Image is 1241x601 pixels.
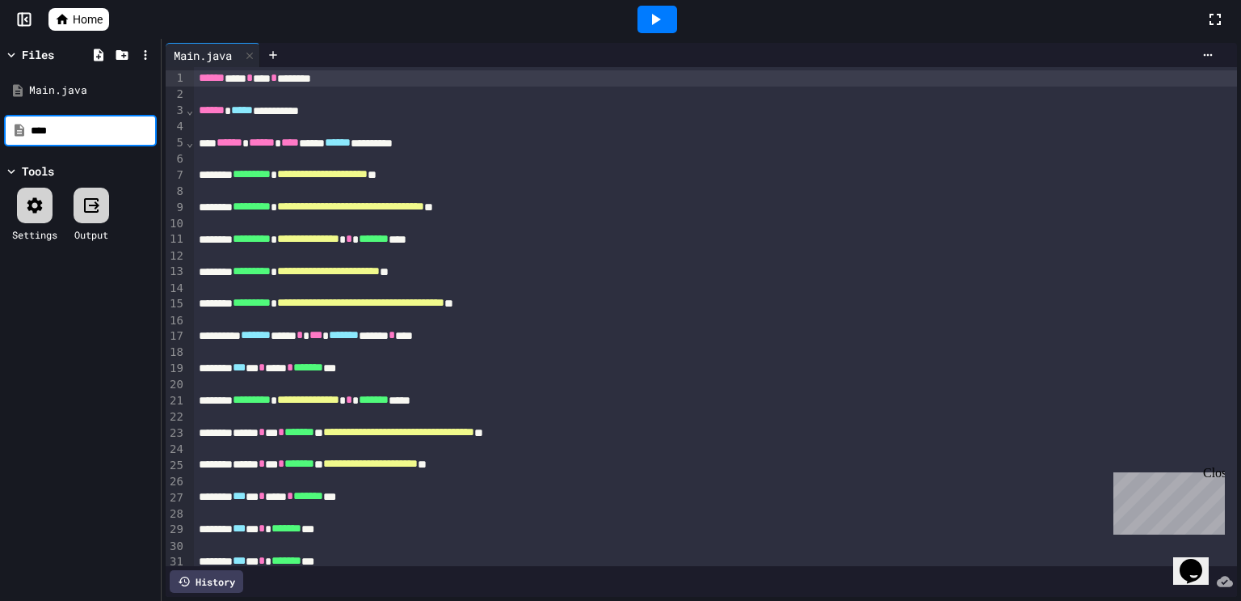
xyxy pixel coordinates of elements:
[166,328,186,345] div: 17
[166,103,186,119] div: 3
[166,490,186,506] div: 27
[166,231,186,248] div: 11
[1107,466,1225,535] iframe: chat widget
[166,87,186,103] div: 2
[166,554,186,570] div: 31
[166,200,186,216] div: 9
[22,46,54,63] div: Files
[166,377,186,393] div: 20
[48,8,109,31] a: Home
[73,11,103,28] span: Home
[166,506,186,523] div: 28
[166,184,186,200] div: 8
[166,281,186,297] div: 14
[12,227,57,242] div: Settings
[166,425,186,442] div: 23
[166,47,240,64] div: Main.java
[166,70,186,87] div: 1
[166,43,260,67] div: Main.java
[166,539,186,555] div: 30
[186,104,194,116] span: Fold line
[166,474,186,490] div: 26
[29,83,155,99] div: Main.java
[166,522,186,538] div: 29
[166,264,186,280] div: 13
[166,458,186,474] div: 25
[166,135,186,151] div: 5
[1173,536,1225,585] iframe: chat widget
[166,361,186,377] div: 19
[166,296,186,312] div: 15
[170,570,243,593] div: History
[74,227,108,242] div: Output
[166,151,186,167] div: 6
[6,6,111,103] div: Chat with us now!Close
[186,136,194,149] span: Fold line
[166,409,186,425] div: 22
[166,248,186,265] div: 12
[166,216,186,232] div: 10
[166,393,186,409] div: 21
[166,167,186,184] div: 7
[22,163,54,180] div: Tools
[166,119,186,135] div: 4
[166,313,186,329] div: 16
[166,442,186,458] div: 24
[166,345,186,361] div: 18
